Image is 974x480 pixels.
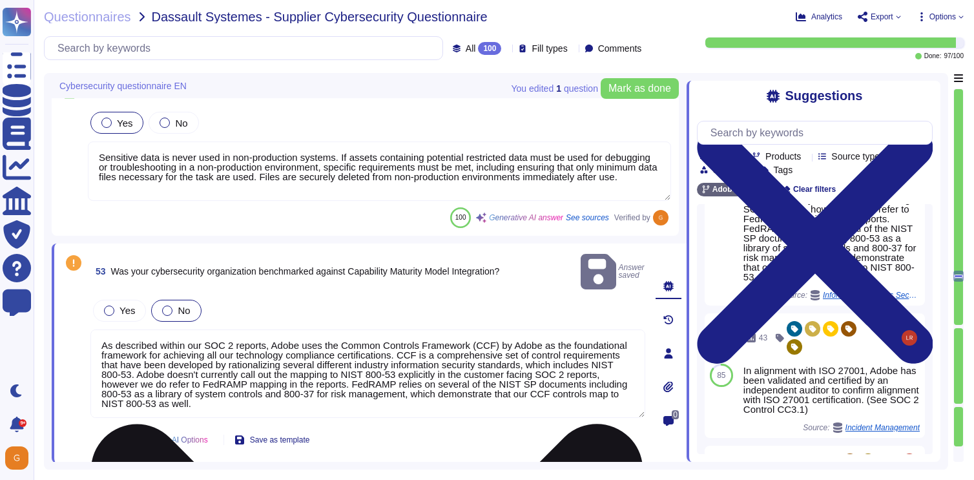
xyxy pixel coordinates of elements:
span: 97 / 100 [944,53,964,59]
span: Cybersecurity questionnaire EN [59,81,187,90]
input: Search by keywords [704,121,932,144]
span: 53 [90,267,106,276]
div: 9+ [19,419,26,427]
span: You edited question [512,84,598,93]
span: Incident Management [845,424,920,432]
span: No [175,118,187,129]
span: Comments [598,44,642,53]
span: All [466,44,476,53]
span: Analytics [811,13,842,21]
span: 85 [717,371,725,379]
button: user [3,444,37,472]
span: Yes [117,118,132,129]
button: Mark as done [601,78,679,99]
span: Mark as done [608,83,671,94]
span: Export [871,13,893,21]
span: Answer saved [581,251,645,292]
img: user [5,446,28,470]
div: In alignment with ISO 27001, Adobe has been validated and certified by an independent auditor to ... [743,366,920,414]
img: user [902,454,917,469]
span: Dassault Systemes - Supplier Cybersecurity Questionnaire [152,10,488,23]
span: Options [929,13,956,21]
span: No [178,305,190,316]
div: 100 [478,42,501,55]
b: 1 [556,84,561,93]
span: Source: [803,423,920,433]
span: 100 [455,214,466,221]
span: Fill types [532,44,567,53]
span: Generative AI answer [489,214,563,222]
button: Analytics [796,12,842,22]
img: user [902,330,917,346]
textarea: As described within our SOC 2 reports, Adobe uses the Common Controls Framework (CCF) by Adobe as... [90,329,645,418]
span: Questionnaires [44,10,131,23]
span: See sources [566,214,609,222]
img: user [653,210,668,225]
span: Verified by [614,214,650,222]
textarea: Sensitive data is never used in non-production systems. If assets containing potential restricted... [88,141,671,201]
span: Yes [119,305,135,316]
span: Done: [924,53,942,59]
span: Was your cybersecurity organization benchmarked against Capability Maturity Model Integration? [111,266,500,277]
span: 0 [672,410,679,419]
input: Search by keywords [51,37,442,59]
